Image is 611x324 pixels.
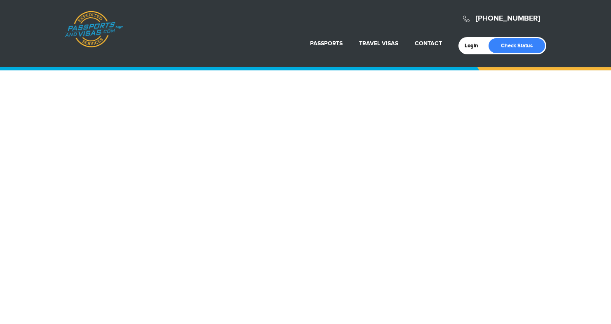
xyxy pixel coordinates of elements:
[476,14,540,23] a: [PHONE_NUMBER]
[465,42,484,49] a: Login
[65,11,123,48] a: Passports & [DOMAIN_NAME]
[359,40,398,47] a: Travel Visas
[310,40,343,47] a: Passports
[489,38,545,53] a: Check Status
[415,40,442,47] a: Contact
